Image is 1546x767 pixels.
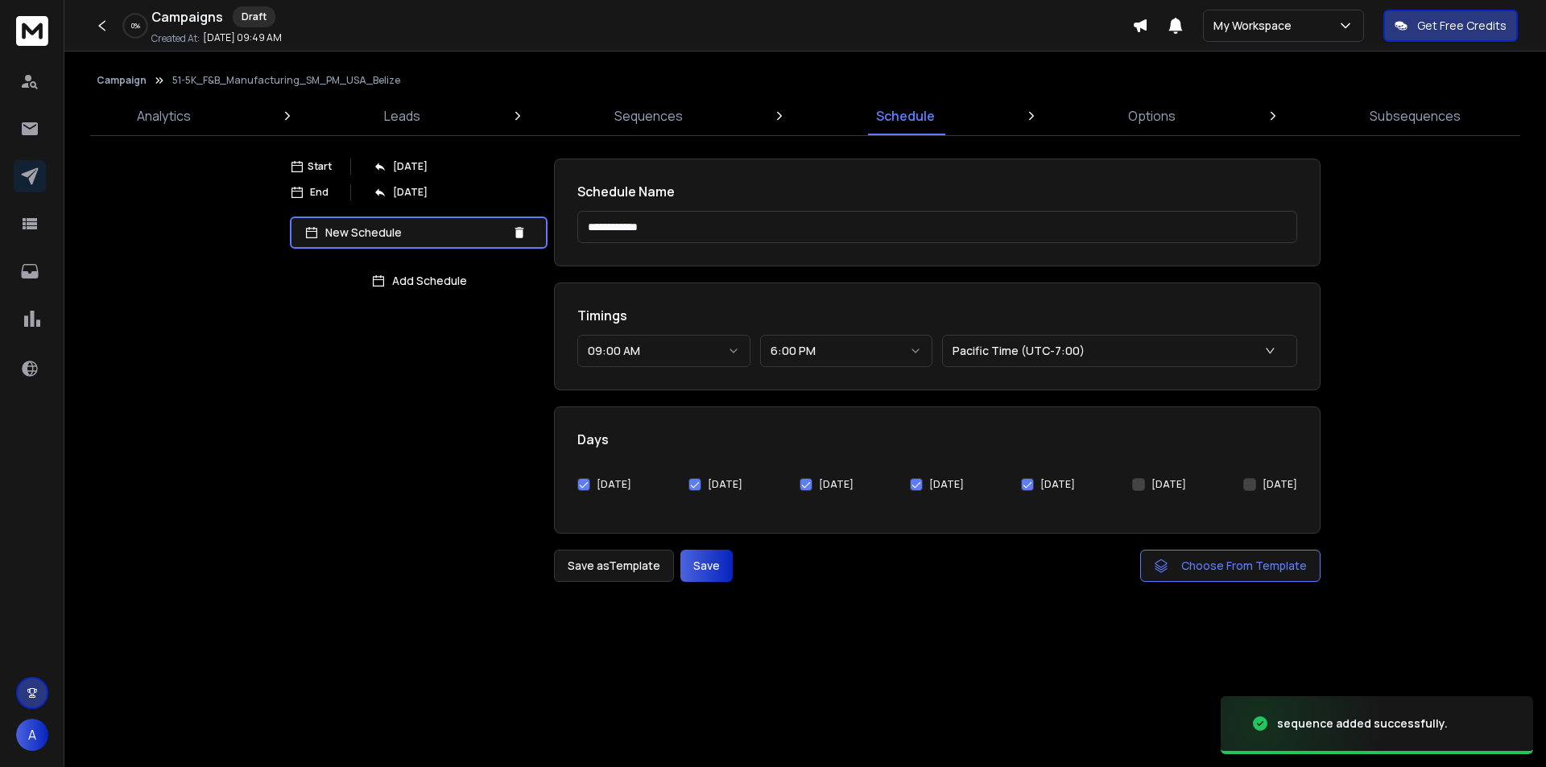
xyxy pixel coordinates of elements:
[1151,478,1186,491] label: [DATE]
[233,6,275,27] div: Draft
[1128,106,1176,126] p: Options
[203,31,282,44] p: [DATE] 09:49 AM
[1140,550,1321,582] button: Choose From Template
[290,265,548,297] button: Add Schedule
[97,74,147,87] button: Campaign
[325,225,506,241] p: New Schedule
[151,32,200,45] p: Created At:
[819,478,854,491] label: [DATE]
[680,550,733,582] button: Save
[577,182,1297,201] h1: Schedule Name
[866,97,945,135] a: Schedule
[16,719,48,751] button: A
[131,21,140,31] p: 0 %
[554,550,674,582] button: Save asTemplate
[708,478,742,491] label: [DATE]
[1360,97,1470,135] a: Subsequences
[614,106,683,126] p: Sequences
[310,186,329,199] p: End
[1213,18,1298,34] p: My Workspace
[374,97,430,135] a: Leads
[1370,106,1461,126] p: Subsequences
[137,106,191,126] p: Analytics
[876,106,935,126] p: Schedule
[597,478,631,491] label: [DATE]
[151,7,223,27] h1: Campaigns
[384,106,420,126] p: Leads
[1277,715,1448,732] div: sequence added successfully.
[577,430,1297,449] h1: Days
[393,186,428,199] p: [DATE]
[605,97,692,135] a: Sequences
[172,74,400,87] p: 51-5K_F&B_Manufacturing_SM_PM_USA_Belize
[1263,478,1297,491] label: [DATE]
[1417,18,1507,34] p: Get Free Credits
[1181,558,1307,574] span: Choose From Template
[953,343,1091,359] p: Pacific Time (UTC-7:00)
[1118,97,1185,135] a: Options
[127,97,200,135] a: Analytics
[760,335,933,367] button: 6:00 PM
[308,160,332,173] p: Start
[1040,478,1075,491] label: [DATE]
[577,306,1297,325] h1: Timings
[929,478,964,491] label: [DATE]
[393,160,428,173] p: [DATE]
[1383,10,1518,42] button: Get Free Credits
[577,335,750,367] button: 09:00 AM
